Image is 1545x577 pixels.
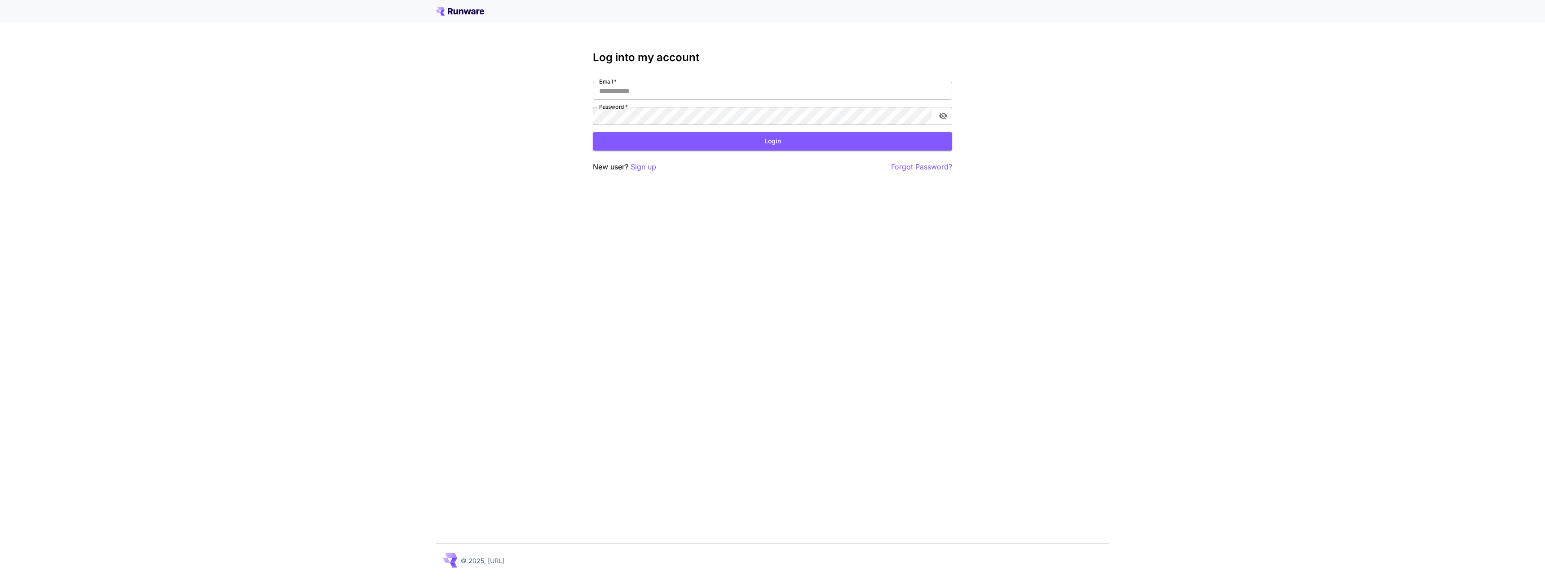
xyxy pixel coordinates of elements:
[599,78,617,85] label: Email
[593,161,656,173] p: New user?
[593,51,952,64] h3: Log into my account
[599,103,628,111] label: Password
[631,161,656,173] button: Sign up
[461,556,504,565] p: © 2025, [URL]
[935,108,951,124] button: toggle password visibility
[593,132,952,151] button: Login
[891,161,952,173] button: Forgot Password?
